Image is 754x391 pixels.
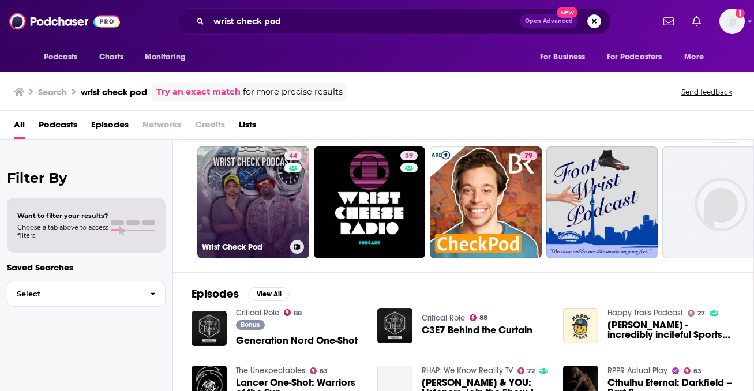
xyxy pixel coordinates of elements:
button: Send feedback [678,87,736,97]
span: Want to filter your results? [17,212,108,220]
button: open menu [676,46,718,68]
button: open menu [599,46,679,68]
span: 79 [524,151,532,162]
img: User Profile [719,9,745,34]
a: Episodes [91,115,129,139]
h3: Wrist Check Pod [202,242,286,252]
a: 63 [310,367,328,374]
span: 88 [479,315,487,321]
a: Generation Nord One-Shot [236,336,358,345]
span: [PERSON_NAME] - incredibly inciteful Sports Podiatrist chats Running Injuries, prevention and the... [607,320,735,340]
a: 44Wrist Check Pod [197,146,309,258]
div: Search podcasts, credits, & more... [177,8,611,35]
a: 88 [284,309,302,316]
span: 63 [693,369,702,374]
img: Podchaser - Follow, Share and Rate Podcasts [9,10,120,32]
a: 88 [470,314,488,321]
img: Generation Nord One-Shot [192,311,227,346]
a: 79 [430,146,542,258]
span: Credits [195,115,225,139]
span: 88 [294,311,302,316]
button: open menu [36,46,93,68]
a: 72 [517,367,535,374]
img: Blake Withers - incredibly inciteful Sports Podiatrist chats Running Injuries, prevention and the... [563,308,598,343]
h2: Episodes [192,287,239,301]
a: All [14,115,25,139]
a: Show notifications dropdown [659,12,678,31]
span: Logged in as jhutchinson [719,9,745,34]
span: 39 [405,151,413,162]
a: 39 [314,146,426,258]
button: Select [7,281,166,307]
a: 79 [520,151,537,160]
a: Critical Role [236,308,279,318]
a: Charts [92,46,131,68]
button: Show profile menu [719,9,745,34]
button: open menu [137,46,201,68]
a: Happy Trails Podcast [607,308,683,318]
a: EpisodesView All [192,287,290,301]
span: 72 [527,369,535,374]
span: Open Advanced [525,18,573,24]
h2: Filter By [7,170,166,186]
a: Try an exact match [156,85,241,99]
span: Select [7,290,141,298]
span: Charts [99,49,124,65]
img: C3E7 Behind the Curtain [377,308,412,343]
a: 44 [284,151,302,160]
span: Choose a tab above to access filters. [17,223,108,239]
p: Saved Searches [7,262,166,273]
span: for more precise results [243,85,343,99]
span: Monitoring [145,49,186,65]
span: More [684,49,704,65]
span: 44 [289,151,297,162]
a: Show notifications dropdown [688,12,706,31]
h3: Search [38,87,67,97]
span: Networks [142,115,181,139]
input: Search podcasts, credits, & more... [209,12,520,31]
a: 27 [688,310,706,317]
a: RPPR Actual Play [607,366,667,375]
span: 27 [697,311,705,316]
a: The Unexpectables [236,366,305,375]
a: C3E7 Behind the Curtain [422,325,532,335]
span: For Business [540,49,586,65]
a: Podcasts [39,115,77,139]
span: Podcasts [44,49,78,65]
a: Critical Role [422,313,465,323]
a: Lists [239,115,256,139]
a: 63 [684,367,702,374]
a: 39 [400,151,418,160]
a: Blake Withers - incredibly inciteful Sports Podiatrist chats Running Injuries, prevention and the... [607,320,735,340]
span: Bonus [241,321,260,328]
button: View All [248,287,290,301]
a: RHAP: We Know Reality TV [422,366,513,375]
h3: wrist check pod [81,87,147,97]
span: 63 [320,369,328,374]
svg: Add a profile image [736,9,745,18]
span: For Podcasters [607,49,662,65]
button: open menu [532,46,600,68]
button: Open AdvancedNew [520,14,578,28]
span: New [557,7,577,18]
